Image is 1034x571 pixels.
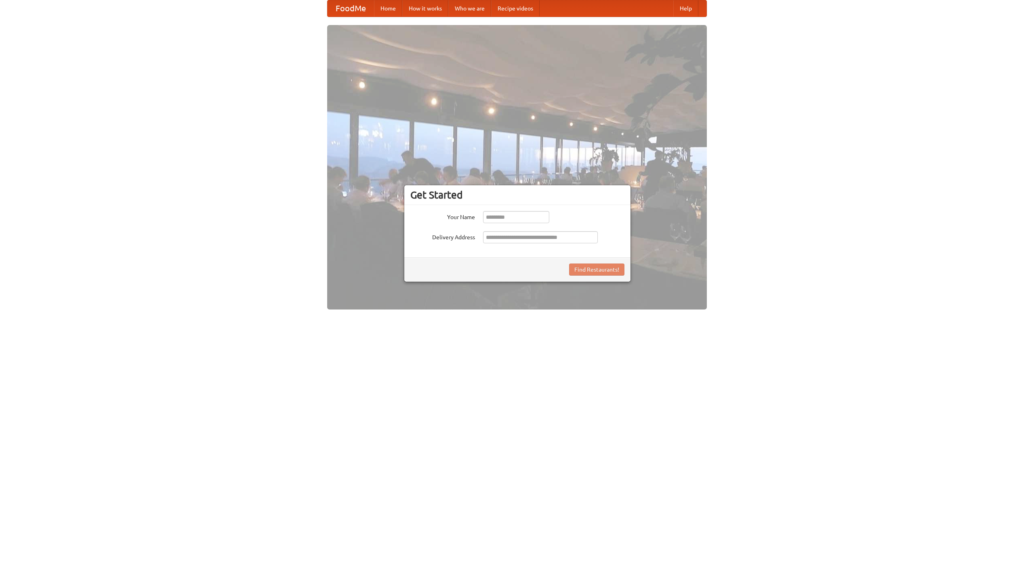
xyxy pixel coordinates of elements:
a: Home [374,0,402,17]
a: How it works [402,0,448,17]
label: Delivery Address [410,231,475,241]
a: Recipe videos [491,0,540,17]
label: Your Name [410,211,475,221]
button: Find Restaurants! [569,264,624,276]
h3: Get Started [410,189,624,201]
a: Who we are [448,0,491,17]
a: FoodMe [328,0,374,17]
a: Help [673,0,698,17]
